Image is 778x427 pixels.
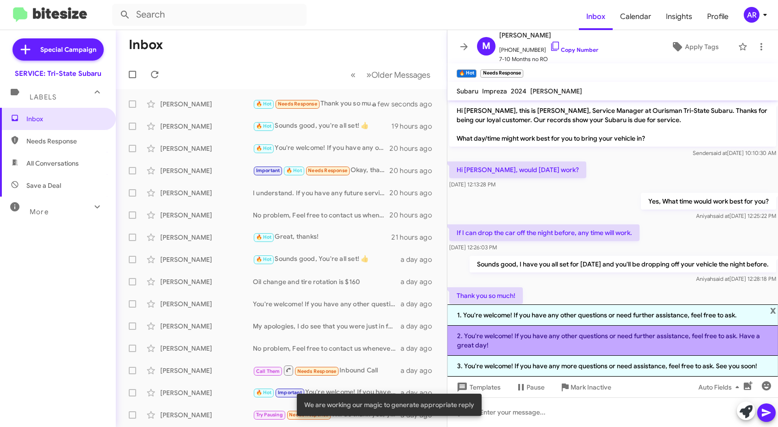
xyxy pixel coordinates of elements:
div: Inbound Call [253,365,401,376]
div: 20 hours ago [389,144,439,153]
a: Profile [700,3,736,30]
a: Insights [659,3,700,30]
span: [PERSON_NAME] [530,87,582,95]
div: a day ago [401,277,439,286]
span: Auto Fields [698,379,743,396]
div: [PERSON_NAME] [160,322,253,331]
span: « [351,69,356,80]
span: 🔥 Hot [256,145,272,151]
span: Needs Response [297,368,337,374]
small: Needs Response [480,69,523,78]
a: Calendar [613,3,659,30]
li: 1. You're welcome! If you have any other questions or need further assistance, feel free to ask. [447,304,778,326]
span: Apply Tags [685,38,719,55]
li: 2. You're welcome! If you have any other questions or need further assistance, feel free to ask. ... [447,326,778,356]
span: 🔥 Hot [256,101,272,107]
div: [PERSON_NAME] [160,277,253,286]
div: Thank you so much! [253,99,384,109]
button: Pause [508,379,552,396]
div: I understand. If you have any future service needs or questions, feel free to reach out. Thank yo... [253,188,389,198]
span: M [482,39,490,54]
div: [PERSON_NAME] [160,166,253,175]
div: Sounds good, You're all set! 👍 [253,254,401,265]
span: [DATE] 12:26:03 PM [449,244,497,251]
div: Okay, thanks [253,165,389,176]
div: SERVICE: Tri-State Subaru [15,69,101,78]
span: [PERSON_NAME] [499,30,598,41]
span: 🔥 Hot [256,234,272,240]
nav: Page navigation example [345,65,436,84]
span: Needs Response [26,136,105,146]
div: [PERSON_NAME] [160,188,253,198]
div: [PERSON_NAME] [160,255,253,264]
div: a day ago [401,366,439,375]
span: We are working our magic to generate appropriate reply [304,400,474,409]
span: Aniyah [DATE] 12:25:22 PM [696,212,776,219]
div: No problem, Feel free to contact us whenever you're ready to schedule your next service. We're he... [253,210,389,220]
div: a day ago [401,299,439,309]
div: You're welcome! If you have any other questions or need assistance, please let me know. 🙂 [253,299,401,309]
span: Aniyah [DATE] 12:28:18 PM [696,275,776,282]
div: 21 hours ago [391,233,439,242]
button: Mark Inactive [552,379,619,396]
span: 🔥 Hot [256,256,272,262]
span: 🔥 Hot [286,167,302,173]
span: Special Campaign [40,45,96,54]
button: Previous [345,65,361,84]
span: Older Messages [371,70,430,80]
span: Inbox [26,114,105,124]
span: Try Pausing [256,412,283,418]
p: Sounds good, I have you all set for [DATE] and you'll be dropping off your vehicle the night before. [470,256,776,272]
div: AR [744,7,759,23]
div: [PERSON_NAME] [160,99,253,109]
span: said at [711,149,727,156]
button: AR [736,7,768,23]
p: Hi [PERSON_NAME], this is [PERSON_NAME], Service Manager at Ourisman Tri-State Subaru. Thanks for... [449,102,776,147]
h1: Inbox [129,37,163,52]
div: [PERSON_NAME] [160,388,253,397]
div: You're welcome! If you have any more questions or need assistance, feel free to ask.🙂 [253,387,401,398]
span: Labels [30,93,56,101]
span: Pause [527,379,545,396]
div: No problem, Feel free to contact us whenever you're ready to schedule for service! We're here to ... [253,344,401,353]
button: Next [361,65,436,84]
span: Call Them [256,368,280,374]
div: [PERSON_NAME] [160,233,253,242]
div: a few seconds ago [384,99,439,109]
a: Inbox [579,3,613,30]
div: 19 hours ago [391,122,439,131]
button: Templates [447,379,508,396]
div: [PERSON_NAME] [160,144,253,153]
input: Search [112,4,307,26]
div: Oil change and tire rotation is $160 [253,277,401,286]
p: If I can drop the car off the night before, any time will work. [449,224,640,241]
span: More [30,208,49,216]
span: Sender [DATE] 10:10:30 AM [693,149,776,156]
span: [PHONE_NUMBER] [499,41,598,55]
span: 🔥 Hot [256,390,272,396]
div: a day ago [401,344,439,353]
div: My apologies, I do see that you were just in for service. You're all set! [253,322,401,331]
p: Thank you so much! [449,287,523,304]
div: a day ago [401,255,439,264]
div: a day ago [401,322,439,331]
span: » [366,69,371,80]
div: [PERSON_NAME] [160,366,253,375]
li: 3. You're welcome! If you have any more questions or need assistance, feel free to ask. See you s... [447,356,778,377]
span: Impreza [482,87,507,95]
span: Important [256,167,280,173]
span: said at [713,275,729,282]
div: You're welcome! If you have any other questions or need further assistance, feel free to ask. 🙂 [253,143,389,154]
span: x [770,304,776,316]
div: Sounds good, you're all set! 👍 [253,121,391,131]
button: Auto Fields [691,379,750,396]
div: 20 hours ago [389,166,439,175]
span: Save a Deal [26,181,61,190]
small: 🔥 Hot [457,69,477,78]
div: Will do thank you, you as well [253,409,401,420]
p: Hi [PERSON_NAME], would [DATE] work? [449,161,586,178]
span: said at [713,212,729,219]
